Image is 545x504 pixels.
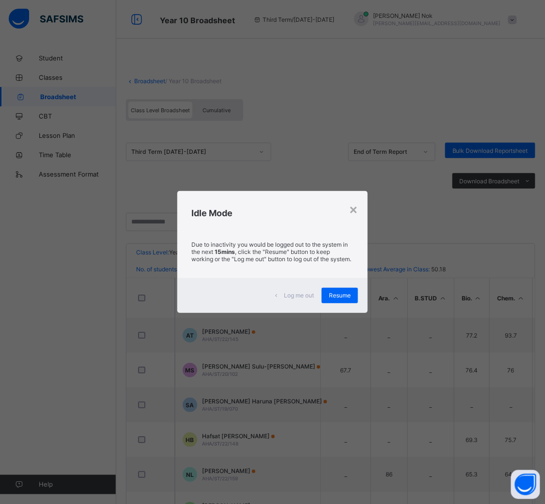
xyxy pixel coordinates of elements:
[192,241,354,263] p: Due to inactivity you would be logged out to the system in the next , click the "Resume" button t...
[192,208,354,218] h2: Idle Mode
[215,248,235,255] strong: 15mins
[511,470,540,499] button: Open asap
[349,201,358,217] div: ×
[329,292,351,299] span: Resume
[284,292,314,299] span: Log me out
